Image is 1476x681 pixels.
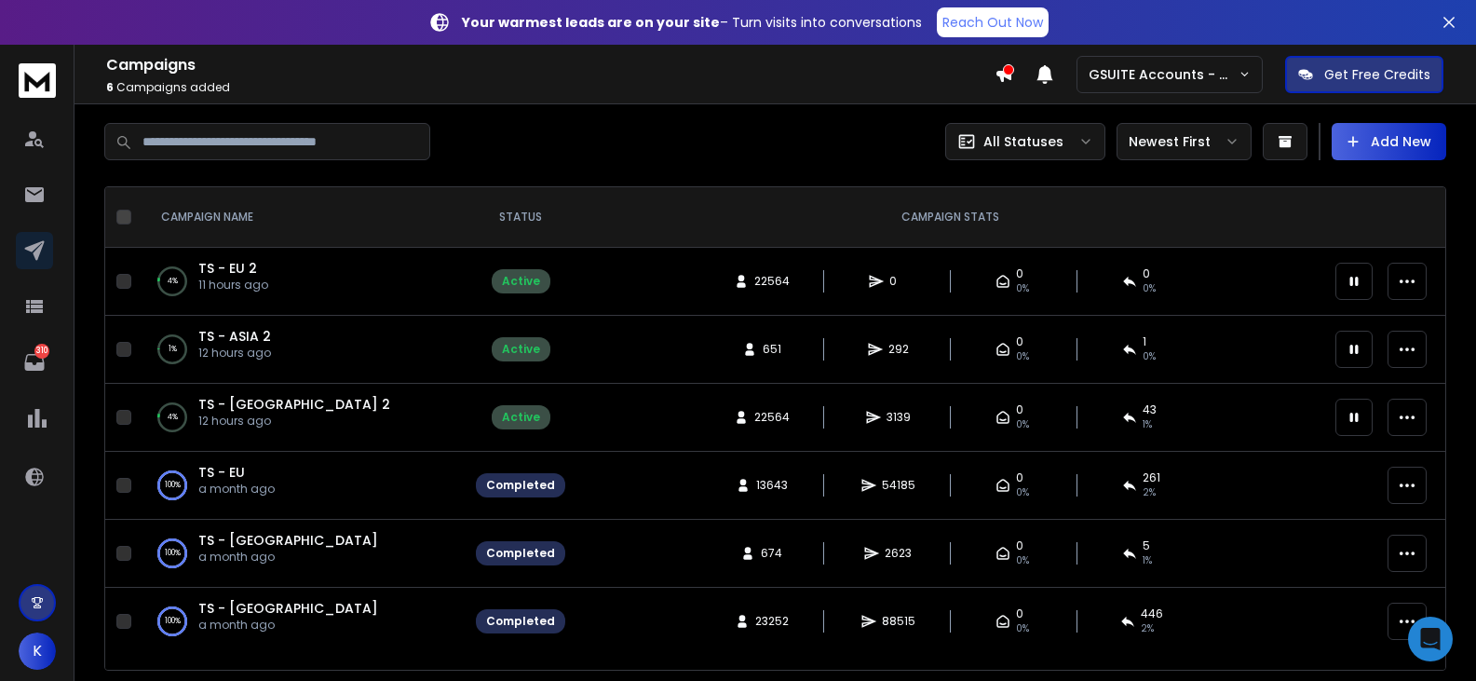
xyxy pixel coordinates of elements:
span: 54185 [882,478,915,493]
td: 4%TS - EU 211 hours ago [139,248,465,316]
p: All Statuses [983,132,1063,151]
span: 0% [1016,553,1029,568]
p: 12 hours ago [198,414,390,429]
span: 3139 [887,410,911,425]
a: TS - [GEOGRAPHIC_DATA] [198,531,378,550]
button: Newest First [1117,123,1252,160]
span: 0% [1016,349,1029,364]
p: 4 % [168,408,178,427]
td: 1%TS - ASIA 212 hours ago [139,316,465,384]
p: a month ago [198,550,378,565]
span: 651 [763,342,781,357]
span: 1 % [1143,553,1152,568]
td: 100%TS - [GEOGRAPHIC_DATA]a month ago [139,588,465,656]
p: Campaigns added [106,80,995,95]
span: 0 [1016,606,1023,621]
button: Get Free Credits [1285,56,1443,93]
span: 5 [1143,538,1150,553]
p: a month ago [198,618,378,633]
p: 1 % [169,340,177,359]
a: TS - EU [198,463,245,482]
button: K [19,633,56,670]
span: 6 [106,79,114,95]
div: Completed [486,546,555,561]
p: – Turn visits into conversations [462,13,922,32]
p: 100 % [165,544,181,563]
button: Add New [1332,123,1446,160]
th: CAMPAIGN NAME [139,187,465,248]
span: 0 [1016,538,1023,553]
span: 0 [1016,334,1023,349]
th: STATUS [465,187,576,248]
a: TS - [GEOGRAPHIC_DATA] [198,599,378,618]
span: 22564 [754,410,790,425]
span: 2 % [1141,621,1154,636]
span: 1 % [1143,417,1152,432]
p: Reach Out Now [942,13,1043,32]
strong: Your warmest leads are on your site [462,13,720,32]
div: Completed [486,478,555,493]
span: 43 [1143,402,1157,417]
span: 292 [888,342,909,357]
span: 0 % [1143,349,1156,364]
p: 310 [34,344,49,359]
p: GSUITE Accounts - YC outreach [1089,65,1239,84]
span: 0 [1016,470,1023,485]
span: 0% [1016,621,1029,636]
span: 22564 [754,274,790,289]
td: 100%TS - EUa month ago [139,452,465,520]
img: logo [19,63,56,98]
span: 261 [1143,470,1160,485]
a: Reach Out Now [937,7,1049,37]
td: 4%TS - [GEOGRAPHIC_DATA] 212 hours ago [139,384,465,452]
div: Active [502,342,540,357]
span: 0 [889,274,908,289]
p: 11 hours ago [198,278,268,293]
span: 0% [1016,485,1029,500]
span: 2 % [1143,485,1156,500]
a: TS - [GEOGRAPHIC_DATA] 2 [198,395,390,414]
th: CAMPAIGN STATS [576,187,1324,248]
span: 0 [1016,266,1023,281]
div: Open Intercom Messenger [1408,617,1453,661]
a: TS - EU 2 [198,259,257,278]
p: 12 hours ago [198,346,271,361]
span: 0 [1016,402,1023,417]
a: 310 [16,344,53,381]
div: Completed [486,614,555,629]
span: 0% [1016,417,1029,432]
td: 100%TS - [GEOGRAPHIC_DATA]a month ago [139,520,465,588]
h1: Campaigns [106,54,995,76]
span: 674 [761,546,782,561]
span: 0% [1143,281,1156,296]
p: a month ago [198,482,275,497]
span: 1 [1143,334,1146,349]
div: Active [502,274,540,289]
p: 4 % [168,272,178,291]
span: 446 [1141,606,1163,621]
p: Get Free Credits [1324,65,1430,84]
p: 100 % [165,476,181,495]
span: 2623 [885,546,912,561]
span: 23252 [755,614,789,629]
a: TS - ASIA 2 [198,327,271,346]
span: 13643 [756,478,788,493]
span: 0 [1143,266,1150,281]
div: Active [502,410,540,425]
span: 0% [1016,281,1029,296]
p: 100 % [165,612,181,631]
span: 88515 [882,614,915,629]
